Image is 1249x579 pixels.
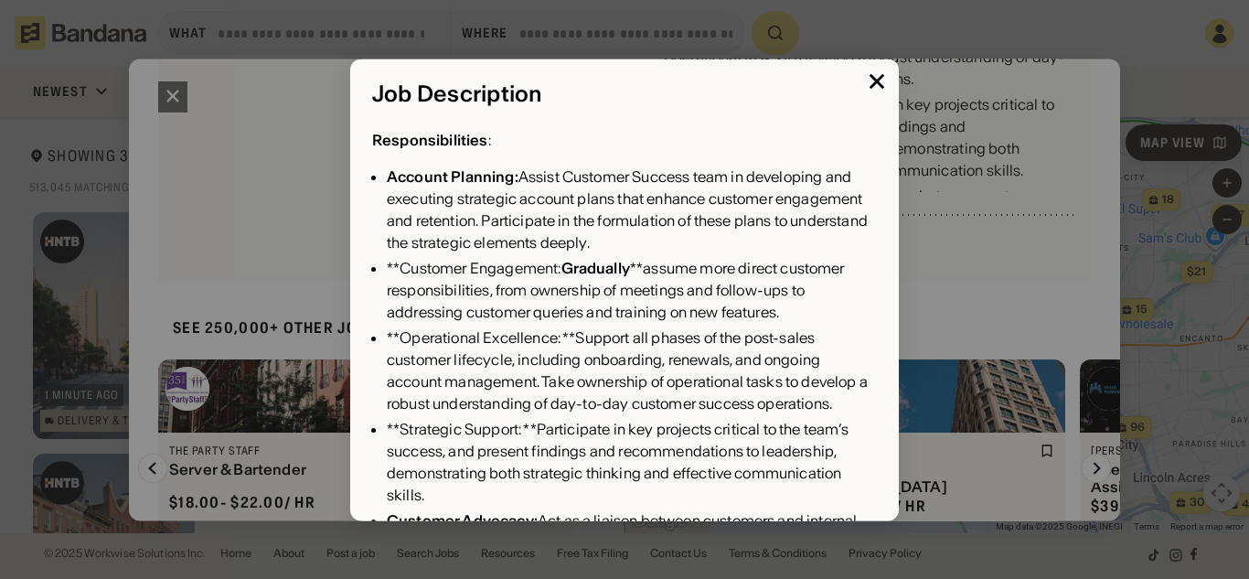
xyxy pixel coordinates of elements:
div: Account Planning: [387,167,518,186]
div: Job Description [372,80,877,107]
div: Customer Advocacy: [387,511,538,530]
div: **Operational Excellence: **Support all phases of the post-sales customer lifecycle, including on... [387,327,877,414]
div: Assist Customer Success team in developing and executing strategic account plans that enhance cus... [387,166,877,253]
div: Gradually [561,259,630,277]
div: : [372,129,491,151]
div: **Strategic Support: **Participate in key projects critical to the team’s success, and present fi... [387,418,877,506]
div: Responsibilities [372,131,488,149]
div: **Customer Engagement: **assume more direct customer responsibilities, from ownership of meetings... [387,257,877,323]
